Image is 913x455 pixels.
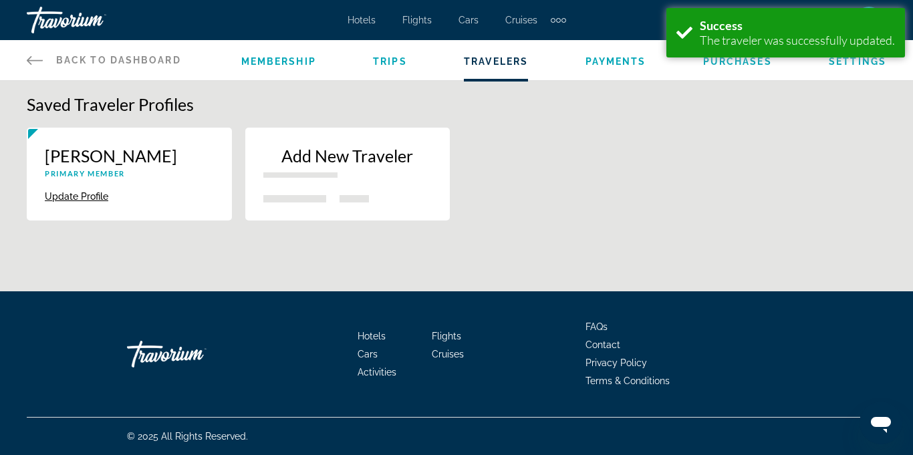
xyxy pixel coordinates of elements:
a: Purchases [703,56,772,67]
a: Trips [373,56,407,67]
a: Contact [585,339,620,350]
a: Flights [402,15,432,25]
a: Back to Dashboard [27,40,181,80]
a: Activities [358,367,396,377]
div: The traveler was successfully updated. [700,33,895,47]
p: Primary Member [45,169,214,178]
div: Success [700,18,895,33]
a: Travorium [27,3,160,37]
h1: Saved Traveler Profiles [27,94,886,114]
p: [PERSON_NAME] [45,146,214,166]
a: Terms & Conditions [585,375,670,386]
a: Privacy Policy [585,357,647,368]
a: FAQs [585,321,608,332]
a: Travelers [464,56,528,67]
a: Payments [585,56,646,67]
iframe: Button to launch messaging window [860,402,902,444]
a: Settings [829,56,886,67]
button: Update Profile {{ traveler.firstName }} {{ traveler.lastName }} [45,190,108,202]
a: Flights [432,331,461,341]
span: Back to Dashboard [56,55,181,65]
a: Cruises [432,349,464,359]
a: Cars [459,15,479,25]
a: Cruises [505,15,537,25]
a: Membership [241,56,316,67]
a: Travorium [127,334,261,374]
span: © 2025 All Rights Reserved. [127,431,248,442]
button: New traveler [245,128,450,220]
a: Cars [358,349,378,359]
a: Hotels [358,331,386,341]
a: Hotels [348,15,376,25]
button: Extra navigation items [551,9,566,31]
button: User Menu [852,6,886,34]
p: Add New Traveler [263,146,432,166]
